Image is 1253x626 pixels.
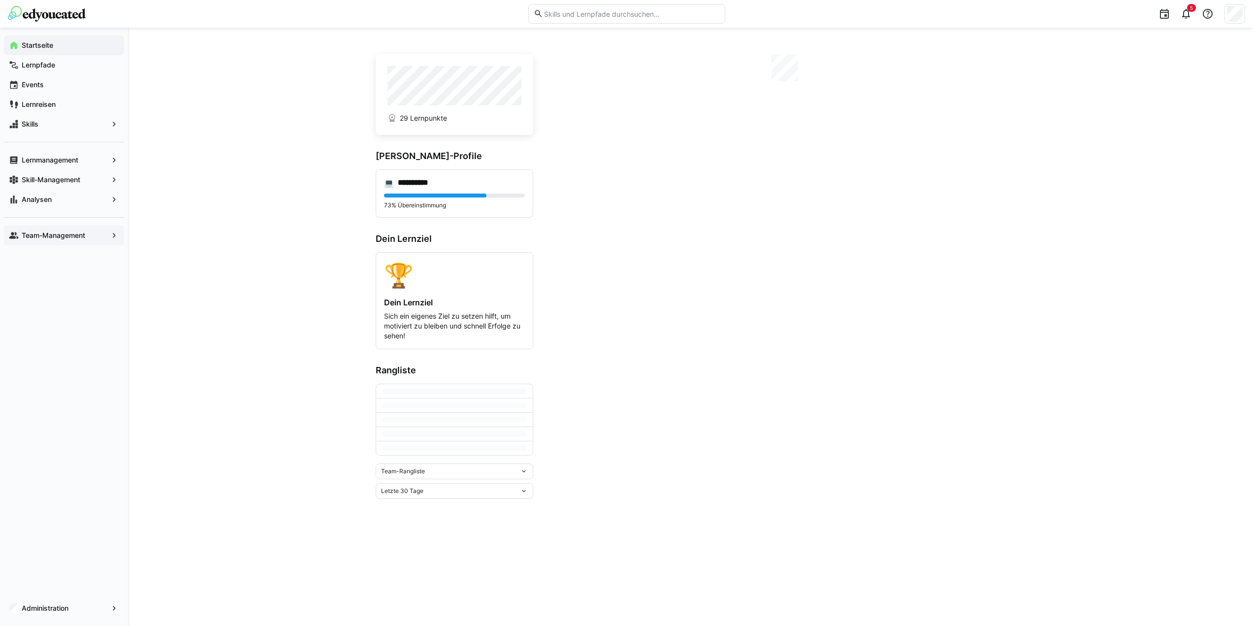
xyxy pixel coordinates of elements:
[1190,5,1193,11] span: 5
[400,113,447,123] span: 29 Lernpunkte
[384,297,525,307] h4: Dein Lernziel
[381,487,423,495] span: Letzte 30 Tage
[376,233,533,244] h3: Dein Lernziel
[381,467,425,475] span: Team-Rangliste
[384,261,525,290] div: 🏆
[384,178,394,188] div: 💻️
[384,311,525,341] p: Sich ein eigenes Ziel zu setzen hilft, um motiviert zu bleiben und schnell Erfolge zu sehen!
[543,9,719,18] input: Skills und Lernpfade durchsuchen…
[376,151,533,162] h3: [PERSON_NAME]-Profile
[376,365,533,376] h3: Rangliste
[384,201,525,209] p: 73% Übereinstimmung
